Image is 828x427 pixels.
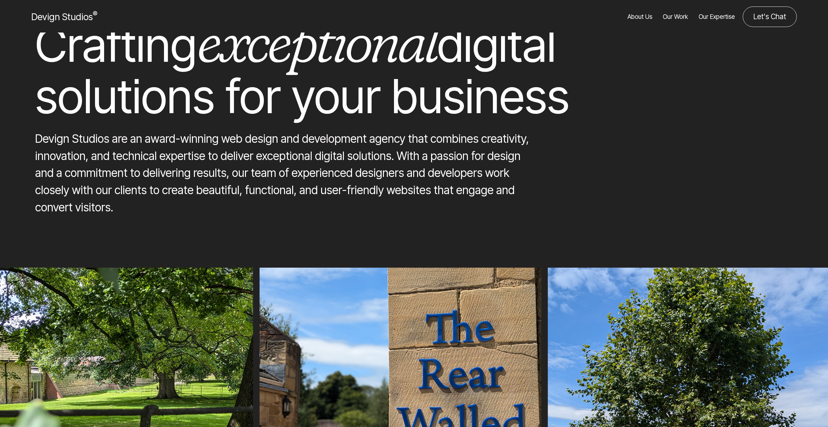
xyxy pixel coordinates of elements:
a: Our Work [663,7,688,27]
a: Contact us about your project [743,7,797,27]
a: Devign Studios® Homepage [31,10,97,24]
sup: ® [93,10,97,18]
h1: Crafting digital solutions for your business [35,19,663,122]
span: Devign Studios [31,11,97,22]
p: Devign Studios are an award-winning web design and development agency that combines creativity, i... [35,130,533,216]
a: About Us [628,7,652,27]
a: Our Expertise [699,7,735,27]
em: exceptional [197,7,437,76]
